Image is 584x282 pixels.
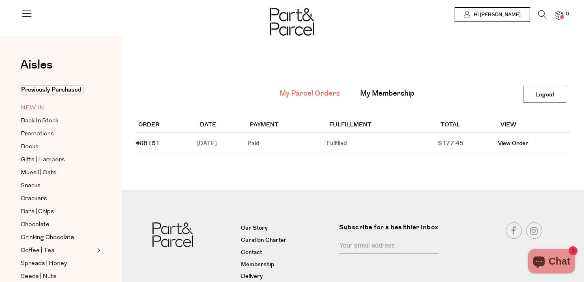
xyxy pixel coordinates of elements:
[438,118,498,133] th: Total
[360,88,414,99] a: My Membership
[19,85,84,94] span: Previously Purchased
[247,118,327,133] th: Payment
[247,133,327,155] td: Paid
[21,155,65,165] span: Gifts | Hampers
[241,236,333,246] a: Curation Charter
[21,233,74,243] span: Drinking Chocolate
[136,139,160,147] a: #68151
[21,220,94,230] a: Chocolate
[20,56,53,74] span: Aisles
[279,88,340,99] a: My Parcel Orders
[197,133,247,155] td: [DATE]
[241,248,333,258] a: Contact
[339,238,439,254] input: Your email address
[21,103,94,113] a: NEW IN
[21,194,94,204] a: Crackers
[241,224,333,233] a: Our Story
[241,272,333,282] a: Delivery
[21,194,47,204] span: Crackers
[21,220,49,230] span: Chocolate
[498,118,570,133] th: View
[152,222,193,247] img: Part&Parcel
[21,116,94,126] a: Back In Stock
[21,246,54,256] span: Coffee | Tea
[526,249,578,276] inbox-online-store-chat: Shopify online store chat
[21,246,94,256] a: Coffee | Tea
[21,116,58,126] span: Back In Stock
[21,181,94,191] a: Snacks
[136,118,197,133] th: Order
[21,271,94,282] a: Seeds | Nuts
[564,11,571,18] span: 0
[498,139,528,147] a: View Order
[20,59,53,79] a: Aisles
[472,11,521,18] span: Hi [PERSON_NAME]
[555,11,563,19] a: 0
[21,129,94,139] a: Promotions
[270,8,314,36] img: Part&Parcel
[197,118,247,133] th: Date
[21,142,94,152] a: Books
[455,7,530,22] a: Hi [PERSON_NAME]
[327,133,438,155] td: Fulfilled
[438,133,498,155] td: $177.45
[21,258,94,269] a: Spreads | Honey
[21,103,44,113] span: NEW IN
[21,85,94,95] a: Previously Purchased
[21,207,54,217] span: Bars | Chips
[21,168,94,178] a: Muesli | Oats
[21,142,39,152] span: Books
[21,233,94,243] a: Drinking Chocolate
[21,168,56,178] span: Muesli | Oats
[95,246,101,255] button: Expand/Collapse Coffee | Tea
[21,259,67,269] span: Spreads | Honey
[241,260,333,270] a: Membership
[21,272,56,282] span: Seeds | Nuts
[524,86,566,103] a: Logout
[21,155,94,165] a: Gifts | Hampers
[21,129,54,139] span: Promotions
[21,181,41,191] span: Snacks
[21,207,94,217] a: Bars | Chips
[339,222,444,238] label: Subscribe for a healthier inbox
[327,118,438,133] th: Fulfillment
